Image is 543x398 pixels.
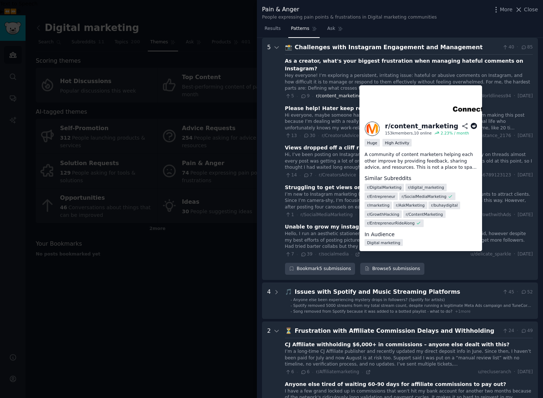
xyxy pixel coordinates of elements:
[285,251,294,258] span: 7
[315,252,316,257] span: ·
[262,5,437,14] div: Pain & Anger
[285,112,533,132] div: Hi everyone, maybe someone has experienced something similar or can offer advice? I'm making this...
[518,212,533,218] span: [DATE]
[265,26,281,32] span: Results
[492,6,513,13] button: More
[385,130,432,136] div: 153k members, 10 online
[475,93,511,99] span: u/Worldliness94
[285,73,533,92] div: Hey everyone! I’m exploring a persistent, irritating issue: hateful or abusive comments on Instag...
[514,172,515,179] span: ·
[293,303,531,313] span: Spotify removed 5000 streams from my total stream count, despite running a legitimate Meta Ads ca...
[367,203,389,208] span: r/ marketing
[396,203,425,208] span: r/ AskMarketing
[517,44,518,51] span: ·
[362,370,363,375] span: ·
[303,133,315,139] span: 30
[385,122,458,131] div: r/ content_marketing
[514,93,515,99] span: ·
[517,328,518,334] span: ·
[267,288,271,314] div: 4
[518,172,533,179] span: [DATE]
[319,172,356,177] span: r/CreatorsAdvice
[291,26,309,32] span: Patterns
[285,105,427,112] div: Please help! Hater keep reporting my instagram!
[514,133,515,139] span: ·
[267,43,271,275] div: 5
[462,172,511,179] span: u/t123456789123123
[285,93,294,99] span: 5
[300,133,301,138] span: ·
[355,212,357,217] span: ·
[473,212,511,218] span: u/GrowthwithAds
[367,221,415,226] span: r/ EntrepreneurRideAlong
[365,175,477,182] dt: Similar Subreddits
[325,23,346,38] a: Ask
[502,289,514,296] span: 45
[285,223,439,231] div: Unable to grow my instagram despite my best efforts
[515,6,538,13] button: Close
[303,172,312,179] span: 7
[518,369,533,375] span: [DATE]
[359,173,360,178] span: ·
[365,239,403,246] a: Digital marketing
[518,93,533,99] span: [DATE]
[500,6,513,13] span: More
[365,152,477,171] p: A community of content marketers helping each other improve by providing feedback, sharing advice...
[367,185,401,190] span: r/ DigitalMarketing
[285,369,294,375] span: 6
[360,263,424,275] a: Browse5 submissions
[295,327,500,336] div: Frustration with Affiliate Commission Delays and Withholding
[285,144,439,152] div: Views dropped off a cliff right when I put a link in bio
[285,172,297,179] span: 14
[300,251,312,258] span: 39
[297,212,298,217] span: ·
[300,369,309,375] span: 6
[312,94,313,99] span: ·
[441,130,469,136] div: 2.23 % / month
[365,121,380,136] img: content_marketing
[285,327,292,334] span: ⏳
[365,139,380,147] div: Huge
[297,370,298,375] span: ·
[470,251,511,258] span: u/delicate_sparkle
[285,263,355,275] div: Bookmark 5 submissions
[285,348,533,368] div: I’m a long-time CJ Affiliate publisher and recently updated my direct deposit info in June. Since...
[478,369,511,375] span: u/recluseranch
[406,212,443,217] span: r/ ContentMarketing
[285,44,292,51] span: 📸
[285,133,297,139] span: 13
[293,297,445,302] span: Anyone else been experiencing mystery drops in followers? (Spotify for artists)
[300,173,301,178] span: ·
[290,303,292,308] div: -
[285,263,355,275] button: Bookmark5 submissions
[297,252,298,257] span: ·
[367,212,399,217] span: r/ GrowthHacking
[285,341,510,348] div: CJ Affiliate withholding $6,000+ in commissions – anyone else dealt with this?
[285,212,294,218] span: 1
[359,85,482,116] img: Content Marketing
[290,297,292,302] div: -
[327,26,335,32] span: Ask
[408,185,444,190] span: r/ digital_marketing
[502,44,514,51] span: 40
[290,309,292,314] div: -
[316,93,362,98] span: r/content_marketing
[312,370,313,375] span: ·
[300,212,353,217] span: r/SocialMediaMarketing
[524,6,538,13] span: Close
[262,23,283,38] a: Results
[514,212,515,218] span: ·
[300,93,309,99] span: 9
[288,23,319,38] a: Patterns
[262,14,437,21] div: People expressing pain points & frustrations in Digital marketing communities
[431,203,458,208] span: r/ buhaydigital
[351,252,353,257] span: ·
[521,328,533,334] span: 49
[285,152,533,171] div: Hi, I’ve been posting on Instagram and threads and was getting decent views, especially on thread...
[365,231,477,238] dt: In Audience
[514,369,515,375] span: ·
[285,381,506,388] div: Anyone else tired of waiting 60-90 days for affiliate commissions to pay out?
[402,194,447,199] span: r/ SocialMediaMarketing
[514,251,515,258] span: ·
[285,288,292,295] span: 🎵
